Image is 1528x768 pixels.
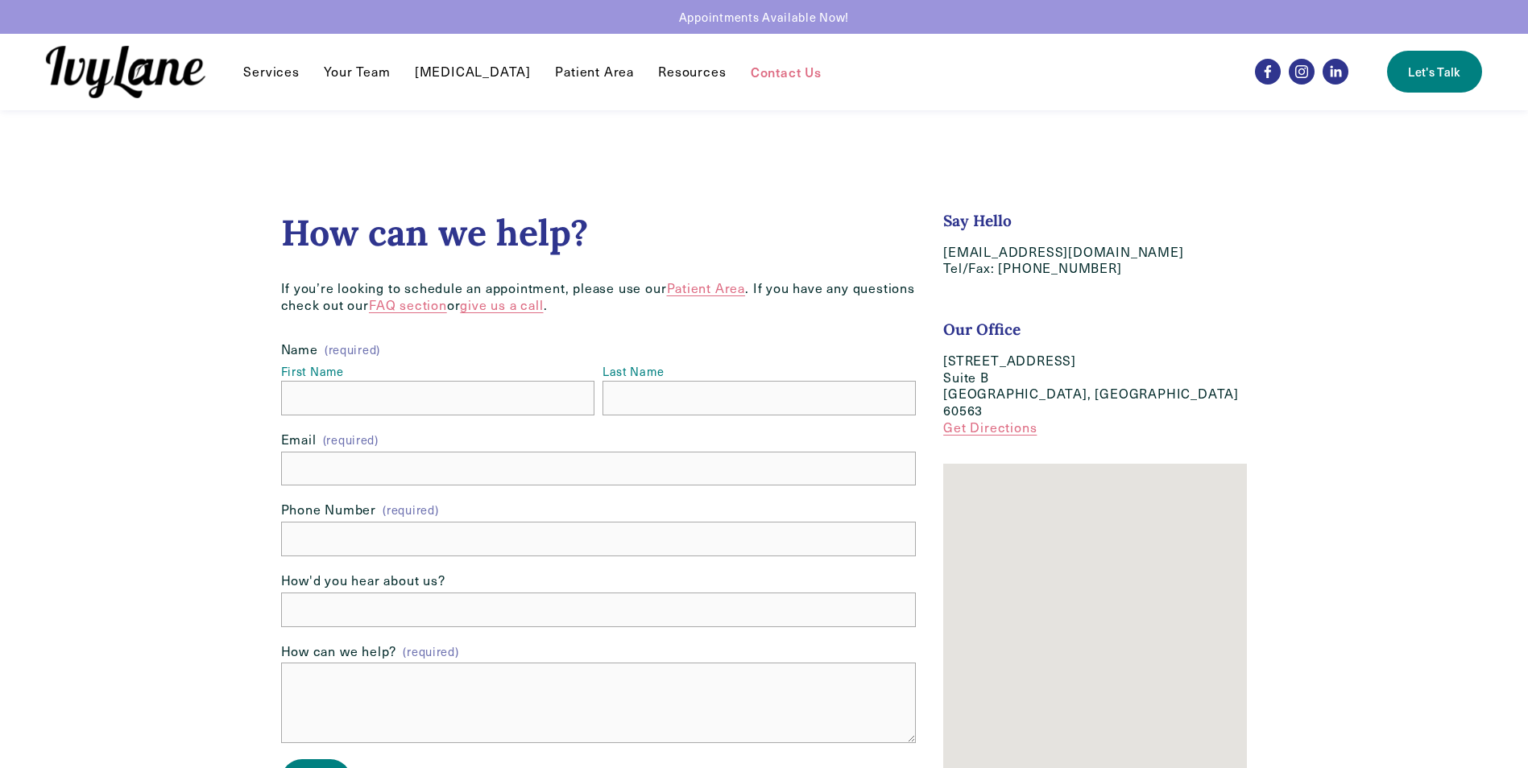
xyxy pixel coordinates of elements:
span: Resources [658,64,726,81]
h2: How can we help? [281,211,917,254]
span: Name [281,341,318,358]
span: How can we help? [281,643,397,660]
p: [STREET_ADDRESS] Suite B [GEOGRAPHIC_DATA], [GEOGRAPHIC_DATA] 60563 [943,353,1247,436]
div: Ivy Lane Counseling 618 West 5th Ave Suite B Naperville, IL 60563 [1085,598,1106,628]
a: Let's Talk [1387,51,1482,93]
strong: Our Office [943,320,1021,339]
span: (required) [403,644,458,659]
span: (required) [323,432,379,448]
a: Get Directions [943,419,1037,436]
div: First Name [281,364,594,381]
a: give us a call [460,296,543,313]
a: Instagram [1289,59,1315,85]
p: If you’re looking to schedule an appointment, please use our . If you have any questions check ou... [281,280,917,314]
img: Ivy Lane Counseling &mdash; Therapy that works for you [46,46,205,98]
a: Your Team [324,62,390,81]
span: Services [243,64,299,81]
a: Patient Area [555,62,634,81]
a: [MEDICAL_DATA] [415,62,531,81]
strong: Say Hello [943,211,1012,230]
a: LinkedIn [1323,59,1348,85]
span: Phone Number [281,502,377,518]
a: FAQ section [369,296,447,313]
a: Contact Us [751,62,822,81]
p: [EMAIL_ADDRESS][DOMAIN_NAME] Tel/Fax: [PHONE_NUMBER] [943,244,1247,278]
span: Email [281,431,317,448]
span: (required) [325,344,380,355]
a: folder dropdown [243,62,299,81]
a: Patient Area [667,279,746,296]
div: Last Name [603,364,916,381]
a: folder dropdown [658,62,726,81]
span: How'd you hear about us? [281,572,445,589]
a: Facebook [1255,59,1281,85]
span: (required) [383,504,438,515]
